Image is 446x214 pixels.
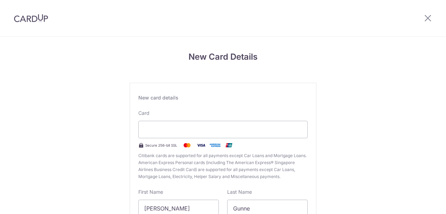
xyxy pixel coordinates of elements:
[138,110,149,117] label: Card
[145,142,177,148] span: Secure 256-bit SSL
[227,189,252,195] label: Last Name
[180,141,194,149] img: Mastercard
[144,125,302,134] iframe: Secure card payment input frame
[194,141,208,149] img: Visa
[138,94,308,101] div: New card details
[138,152,308,180] span: Citibank cards are supported for all payments except Car Loans and Mortgage Loans. American Expre...
[222,141,236,149] img: .alt.unionpay
[138,189,163,195] label: First Name
[130,51,316,63] h4: New Card Details
[208,141,222,149] img: .alt.amex
[14,14,48,22] img: CardUp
